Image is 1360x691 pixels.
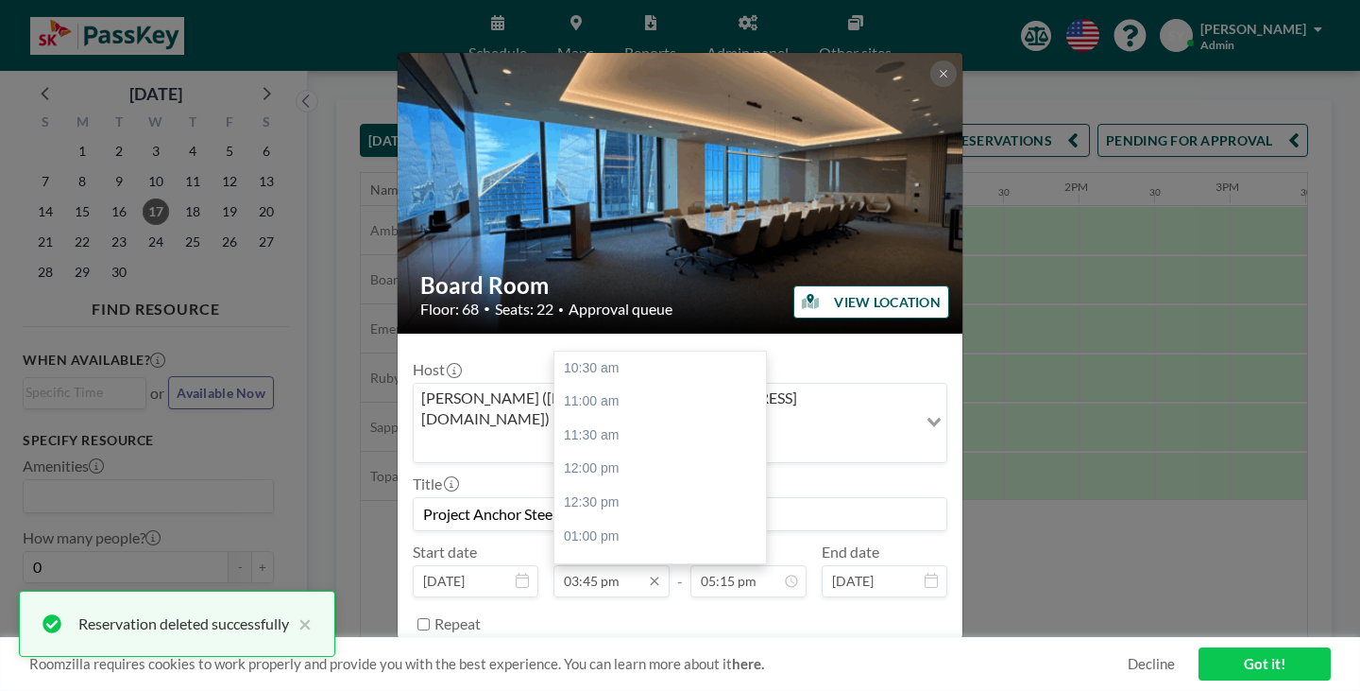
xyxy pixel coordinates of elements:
span: - [677,549,683,591]
label: Start date [413,543,477,561]
label: End date [822,543,879,561]
a: Got it! [1198,648,1331,681]
div: Search for option [414,384,946,462]
input: Search for option [416,434,915,458]
button: close [289,613,312,635]
button: VIEW LOCATION [793,285,949,319]
div: 01:00 pm [554,520,775,554]
div: Reservation deleted successfully [78,613,289,635]
div: 10:30 am [554,352,775,386]
a: Decline [1128,655,1175,673]
span: Seats: 22 [495,300,553,319]
div: 12:30 pm [554,486,775,520]
span: Floor: 68 [420,300,479,319]
a: here. [732,655,764,672]
input: (No title) [414,498,946,530]
label: Title [413,475,457,493]
h2: Board Room [420,271,942,300]
span: Roomzilla requires cookies to work properly and provide you with the best experience. You can lea... [29,655,1128,673]
div: 11:30 am [554,419,775,453]
div: 11:00 am [554,385,775,419]
label: Host [413,360,460,379]
div: 12:00 pm [554,452,775,486]
span: Approval queue [569,300,672,319]
label: Repeat [434,614,481,633]
span: • [558,303,564,316]
div: 01:30 pm [554,553,775,587]
img: 537.gif [398,38,964,350]
span: • [484,302,490,316]
span: [PERSON_NAME] ([DOMAIN_NAME][EMAIL_ADDRESS][DOMAIN_NAME]) [417,388,913,430]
